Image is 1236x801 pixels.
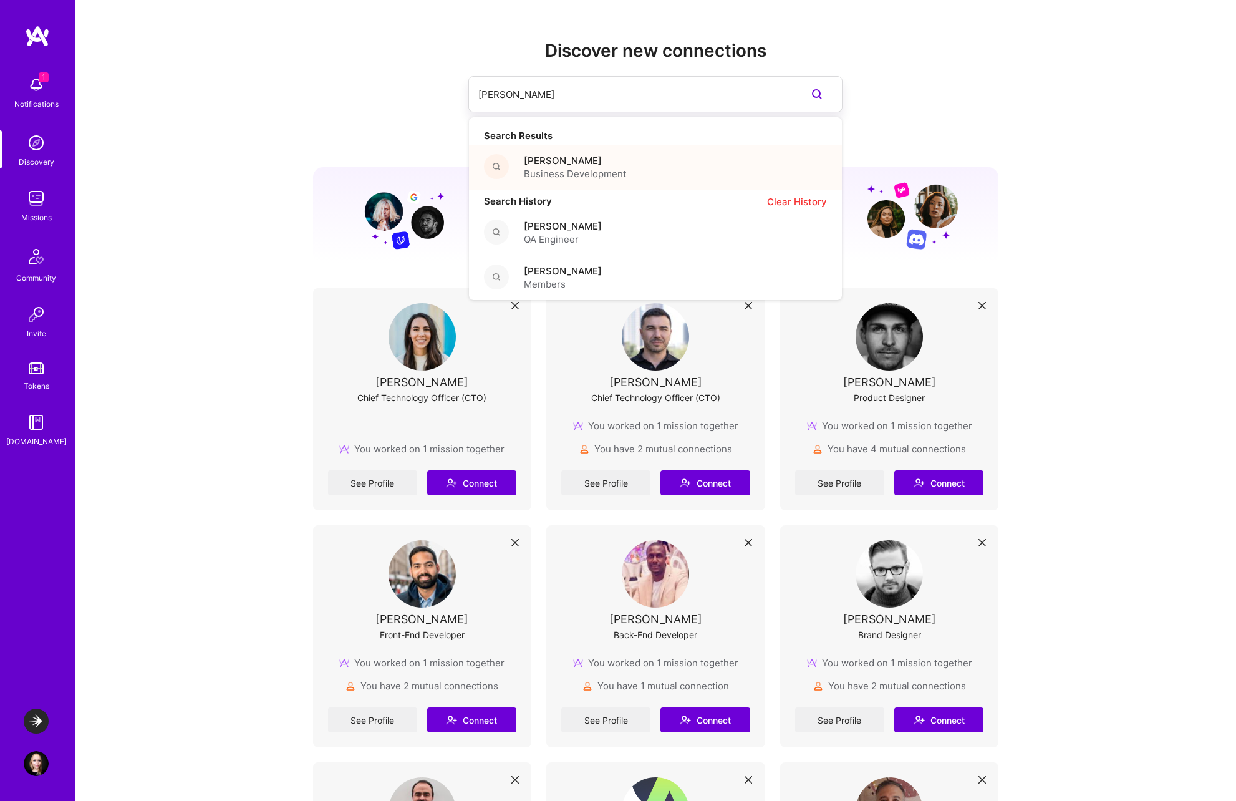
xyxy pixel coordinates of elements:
[573,421,583,431] img: mission icon
[894,470,983,495] button: Connect
[339,658,349,668] img: mission icon
[427,707,516,732] button: Connect
[14,97,59,110] div: Notifications
[807,419,972,432] div: You worked on 1 mission together
[856,303,923,371] img: User Avatar
[524,278,602,291] span: Members
[609,613,702,626] div: [PERSON_NAME]
[579,442,732,455] div: You have 2 mutual connections
[807,656,972,669] div: You worked on 1 mission together
[813,444,823,454] img: mutualConnections icon
[809,87,824,102] i: icon SearchPurple
[21,751,52,776] a: User Avatar
[745,539,752,546] i: icon Close
[582,681,592,691] img: mutualConnections icon
[328,470,417,495] a: See Profile
[745,302,752,309] i: icon Close
[24,751,49,776] img: User Avatar
[680,477,691,488] i: icon Connect
[561,707,650,732] a: See Profile
[511,302,519,309] i: icon Close
[19,155,54,168] div: Discovery
[524,265,602,278] span: [PERSON_NAME]
[573,656,738,669] div: You worked on 1 mission together
[867,182,958,250] img: Grow your network
[24,130,49,155] img: discovery
[680,714,691,726] i: icon Connect
[478,79,783,110] input: Search builders by name
[622,540,689,608] img: User Avatar
[339,442,505,455] div: You worked on 1 mission together
[573,658,583,668] img: mission icon
[328,707,417,732] a: See Profile
[29,362,44,374] img: tokens
[609,376,702,389] div: [PERSON_NAME]
[493,228,500,236] i: icon Search
[24,302,49,327] img: Invite
[380,628,465,641] div: Front-End Developer
[24,186,49,211] img: teamwork
[24,410,49,435] img: guide book
[978,776,986,784] i: icon Close
[591,391,720,404] div: Chief Technology Officer (CTO)
[914,477,925,488] i: icon Connect
[856,540,923,608] img: User Avatar
[469,130,842,142] h4: Search Results
[21,211,52,224] div: Missions
[524,154,626,167] span: [PERSON_NAME]
[339,656,505,669] div: You worked on 1 mission together
[389,540,456,608] img: User Avatar
[795,470,884,495] a: See Profile
[39,72,49,82] span: 1
[813,442,966,455] div: You have 4 mutual connections
[524,220,602,233] span: [PERSON_NAME]
[660,470,750,495] button: Connect
[524,167,626,180] span: Business Development
[6,435,67,448] div: [DOMAIN_NAME]
[614,628,697,641] div: Back-End Developer
[446,477,457,488] i: icon Connect
[745,776,752,784] i: icon Close
[511,539,519,546] i: icon Close
[843,613,936,626] div: [PERSON_NAME]
[795,707,884,732] a: See Profile
[354,181,444,250] img: Grow your network
[357,391,486,404] div: Chief Technology Officer (CTO)
[660,707,750,732] button: Connect
[914,714,925,726] i: icon Connect
[21,241,51,271] img: Community
[561,470,650,495] a: See Profile
[622,303,689,371] img: User Avatar
[339,444,349,454] img: mission icon
[493,273,500,281] i: icon Search
[573,419,738,432] div: You worked on 1 mission together
[858,628,921,641] div: Brand Designer
[582,679,729,692] div: You have 1 mutual connection
[813,681,823,691] img: mutualConnections icon
[27,327,46,340] div: Invite
[978,539,986,546] i: icon Close
[24,379,49,392] div: Tokens
[813,679,966,692] div: You have 2 mutual connections
[25,25,50,47] img: logo
[978,302,986,309] i: icon Close
[389,303,456,371] img: User Avatar
[375,613,468,626] div: [PERSON_NAME]
[24,709,49,734] img: LaunchDarkly: Experimentation Delivery Team
[807,421,817,431] img: mission icon
[375,376,468,389] div: [PERSON_NAME]
[345,679,498,692] div: You have 2 mutual connections
[24,72,49,97] img: bell
[446,714,457,726] i: icon Connect
[843,376,936,389] div: [PERSON_NAME]
[345,681,355,691] img: mutualConnections icon
[16,271,56,284] div: Community
[313,41,999,61] h2: Discover new connections
[469,196,567,207] h4: Search History
[854,391,925,404] div: Product Designer
[767,195,827,208] span: Clear History
[427,470,516,495] button: Connect
[511,776,519,784] i: icon Close
[807,658,817,668] img: mission icon
[579,444,589,454] img: mutualConnections icon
